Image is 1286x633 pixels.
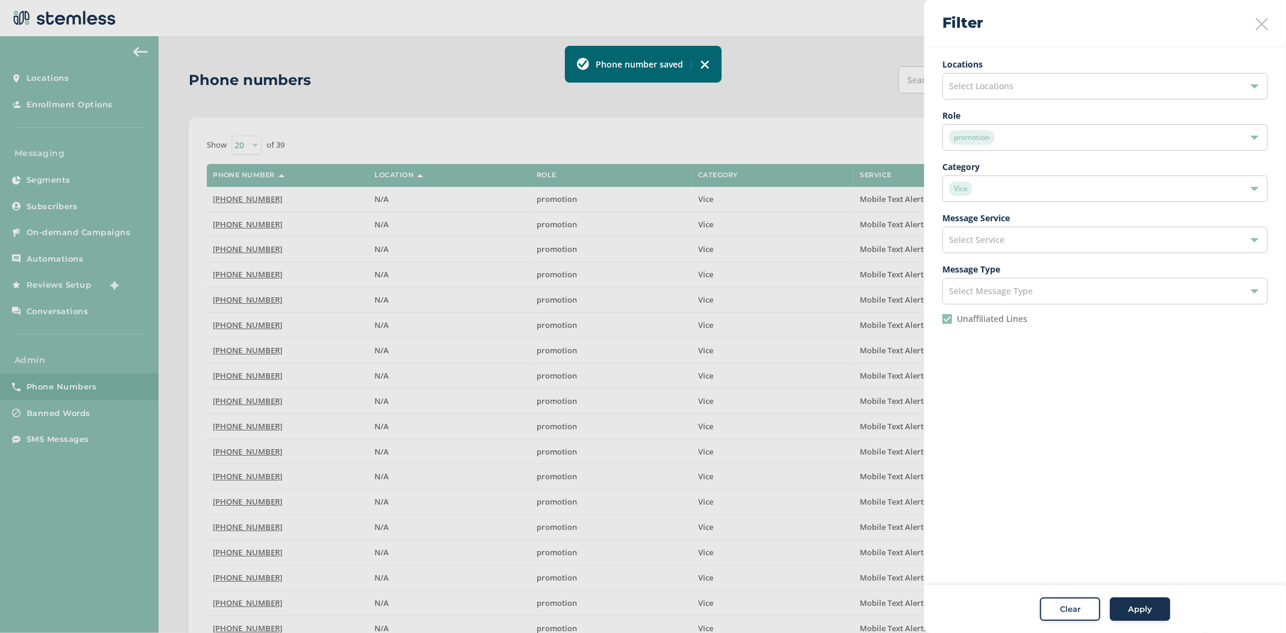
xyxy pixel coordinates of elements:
span: promotion [949,130,995,145]
span: Select Message Type [949,285,1033,297]
span: Select Service [949,234,1004,245]
span: Select Locations [949,80,1013,92]
iframe: Chat Widget [1226,575,1286,633]
button: Clear [1040,597,1100,622]
label: Locations [942,58,1268,71]
button: Apply [1110,597,1170,622]
img: icon-toast-success-78f41570.svg [577,58,589,70]
label: Category [942,160,1268,173]
h2: Filter [942,12,983,34]
img: icon-toast-close-54bf22bf.svg [700,60,710,69]
label: Unaffiliated Lines [957,315,1027,323]
label: Role [942,109,1268,122]
label: Message Service [942,212,1268,224]
span: Apply [1128,603,1152,616]
label: Phone number saved [596,58,684,71]
label: Message Type [942,263,1268,276]
span: Clear [1060,603,1080,616]
span: Vice [949,181,972,196]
